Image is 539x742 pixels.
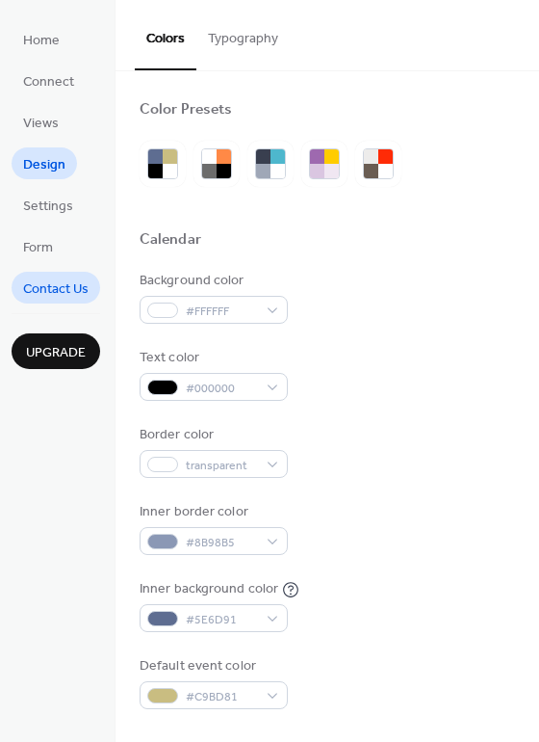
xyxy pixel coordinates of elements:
[23,31,60,51] span: Home
[23,72,74,93] span: Connect
[186,533,257,553] span: #8B98B5
[186,302,257,322] span: #FFFFFF
[12,272,100,304] a: Contact Us
[23,197,73,217] span: Settings
[140,502,284,522] div: Inner border color
[12,106,70,138] a: Views
[140,348,284,368] div: Text color
[23,155,65,175] span: Design
[186,687,257,707] span: #C9BD81
[140,425,284,445] div: Border color
[12,189,85,221] a: Settings
[23,238,53,258] span: Form
[140,230,201,251] div: Calendar
[12,230,64,262] a: Form
[12,333,100,369] button: Upgrade
[23,279,89,300] span: Contact Us
[23,114,59,134] span: Views
[140,271,284,291] div: Background color
[12,147,77,179] a: Design
[12,65,86,96] a: Connect
[12,23,71,55] a: Home
[140,100,232,120] div: Color Presets
[186,456,257,476] span: transparent
[140,656,284,676] div: Default event color
[186,610,257,630] span: #5E6D91
[26,343,86,363] span: Upgrade
[186,379,257,399] span: #000000
[140,579,278,599] div: Inner background color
